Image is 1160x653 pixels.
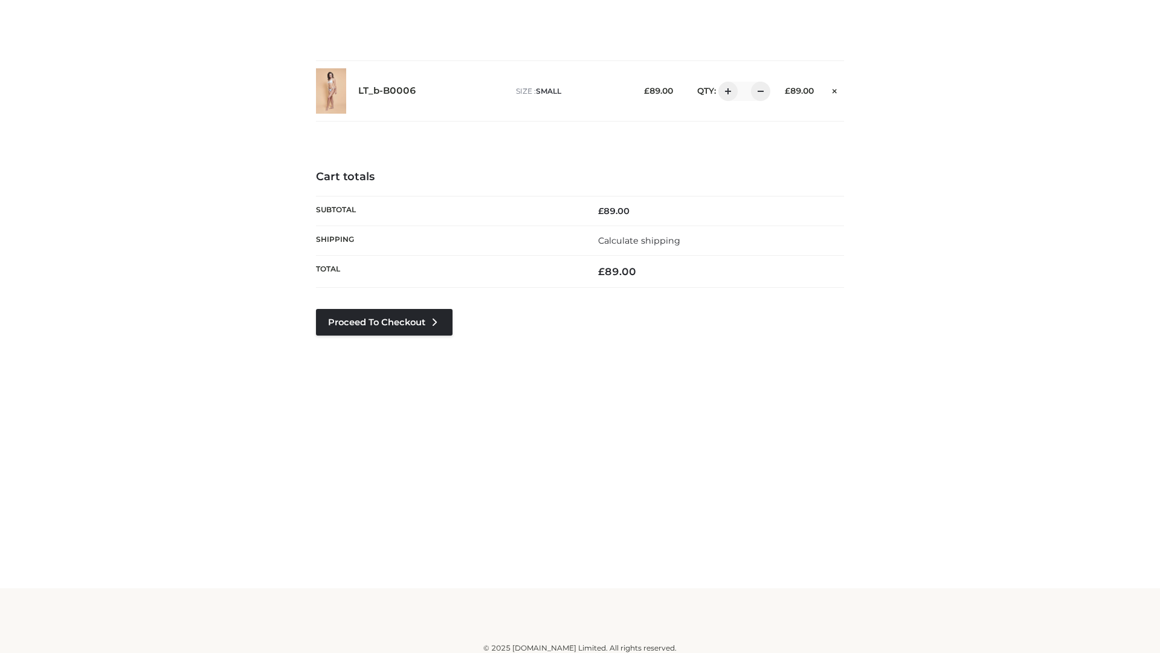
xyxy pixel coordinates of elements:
h4: Cart totals [316,171,844,184]
bdi: 89.00 [785,86,814,96]
bdi: 89.00 [598,206,630,216]
a: Calculate shipping [598,235,680,246]
div: QTY: [685,82,766,101]
th: Shipping [316,226,580,255]
a: Proceed to Checkout [316,309,453,336]
p: size : [516,86,625,97]
span: £ [644,86,649,96]
th: Subtotal [316,196,580,226]
span: £ [598,265,605,278]
span: £ [598,206,604,216]
a: Remove this item [826,82,844,97]
span: £ [785,86,790,96]
bdi: 89.00 [598,265,636,278]
a: LT_b-B0006 [358,85,416,97]
bdi: 89.00 [644,86,673,96]
span: SMALL [536,86,561,96]
th: Total [316,256,580,288]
